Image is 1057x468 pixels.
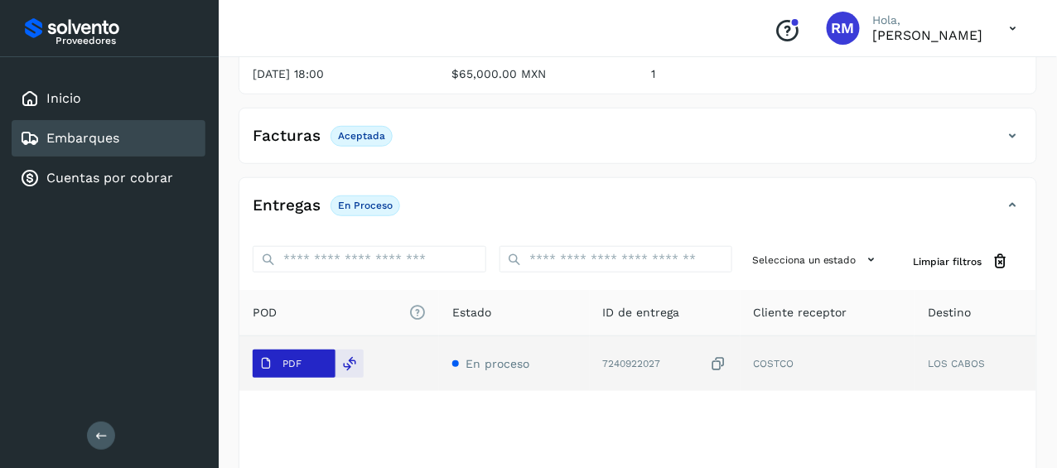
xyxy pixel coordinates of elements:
[12,120,205,157] div: Embarques
[12,160,205,196] div: Cuentas por cobrar
[741,336,915,391] td: COSTCO
[603,355,727,373] div: 7240922027
[253,196,321,215] h4: Entregas
[603,304,680,321] span: ID de entrega
[452,67,625,81] p: $65,000.00 MXN
[873,27,983,43] p: RICARDO MONTEMAYOR
[253,127,321,146] h4: Facturas
[928,304,971,321] span: Destino
[282,358,302,369] p: PDF
[253,350,335,378] button: PDF
[915,336,1036,391] td: LOS CABOS
[335,350,364,378] div: Reemplazar POD
[754,304,847,321] span: Cliente receptor
[338,130,385,142] p: Aceptada
[239,122,1036,163] div: FacturasAceptada
[873,13,983,27] p: Hola,
[900,246,1023,277] button: Limpiar filtros
[651,67,824,81] p: 1
[466,357,529,370] span: En proceso
[239,191,1036,233] div: EntregasEn proceso
[452,304,491,321] span: Estado
[338,200,393,211] p: En proceso
[46,170,173,186] a: Cuentas por cobrar
[12,80,205,117] div: Inicio
[746,246,887,273] button: Selecciona un estado
[46,130,119,146] a: Embarques
[253,304,426,321] span: POD
[253,67,426,81] p: [DATE] 18:00
[56,35,199,46] p: Proveedores
[914,254,982,269] span: Limpiar filtros
[46,90,81,106] a: Inicio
